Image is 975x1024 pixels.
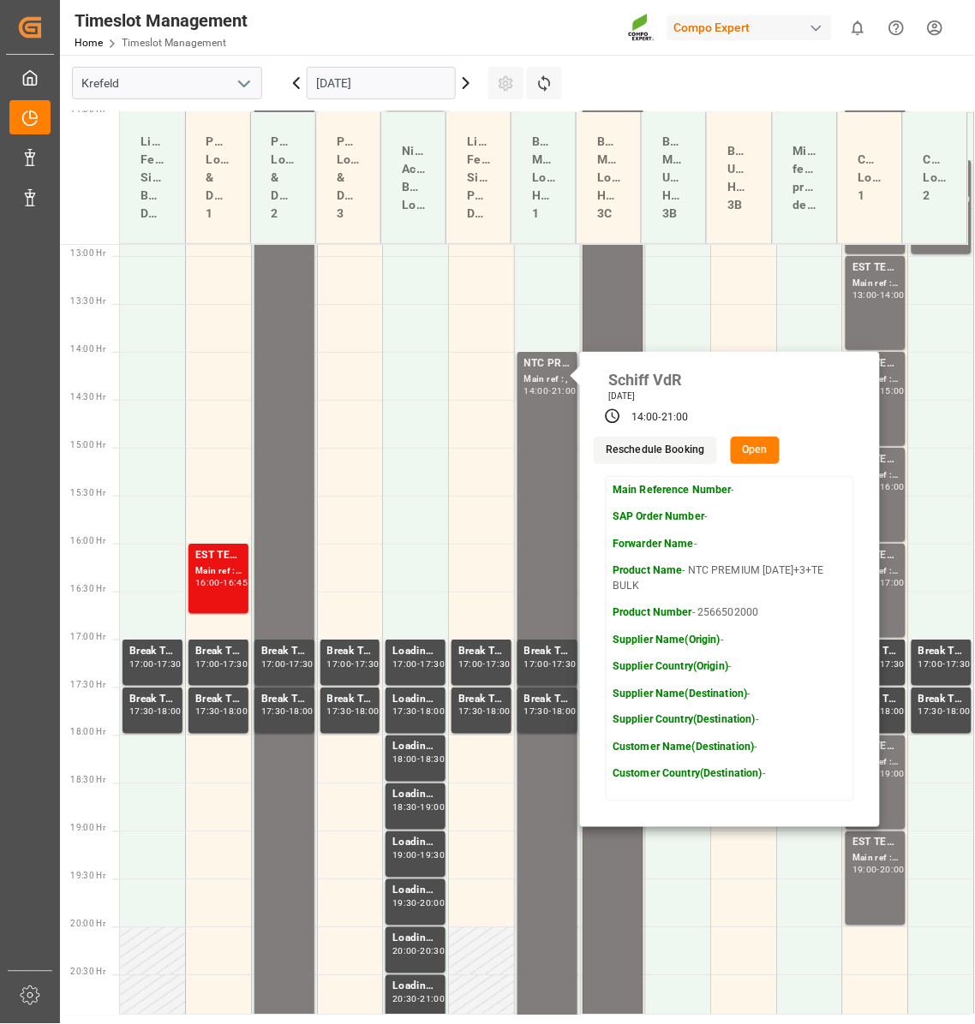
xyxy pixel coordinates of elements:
div: 16:00 [195,579,220,586]
div: 20:00 [392,948,417,956]
div: Container Loading 1 [852,144,888,211]
div: 17:00 [195,660,220,668]
div: Paletts Loading & Delivery 2 [265,126,302,229]
div: 18:00 [223,708,248,716]
span: 13:00 Hr [70,248,105,258]
div: 17:30 [195,708,220,716]
strong: Supplier Name(Origin) [613,634,721,646]
div: - [549,660,552,668]
div: Break Time [524,643,571,660]
span: 16:30 Hr [70,584,105,593]
div: 19:00 [852,866,877,874]
div: Bulk Material Unloading Hall 3B [655,126,692,229]
div: - [417,996,420,1003]
strong: Customer Name(Destination) [613,741,754,753]
div: 17:00 [881,579,906,586]
div: Main ref : 6100001452, 2000001274; [195,564,242,579]
div: Main ref : , [524,372,571,387]
div: 20:30 [392,996,417,1003]
div: Break Time [458,643,505,660]
p: - 2566502000 [613,605,847,621]
p: - NTC PREMIUM [DATE]+3+TE BULK [613,563,847,593]
img: Screenshot%202023-09-29%20at%2010.02.21.png_1712312052.png [628,13,655,43]
div: Bulk Material Loading Hall 3C [590,126,627,229]
div: 20:00 [881,866,906,874]
div: - [943,708,946,716]
div: - [154,708,157,716]
span: 14:00 Hr [70,344,105,354]
div: 16:45 [223,579,248,586]
div: 17:30 [486,660,511,668]
div: 18:00 [552,708,577,716]
div: - [483,708,486,716]
div: Break Time [129,691,176,708]
div: 18:00 [355,708,380,716]
div: Liquid Fert Site Paletts Delivery [460,126,497,229]
div: 17:30 [524,708,549,716]
p: - [613,509,847,525]
div: Schiff VdR [602,366,688,390]
div: Break Time [195,691,242,708]
div: Break Time [458,691,505,708]
div: - [154,660,157,668]
div: Break Time [918,643,965,660]
div: 18:30 [392,804,417,812]
div: 20:00 [420,900,445,908]
div: EST TE-MAX 11-48 20kg (x56) WW; [852,259,899,277]
div: - [549,387,552,395]
div: - [417,804,420,812]
div: - [877,866,880,874]
div: Break Time [524,691,571,708]
div: NTC PREMIUM [DATE]+3+TE BULK [524,355,571,372]
div: Loading capacity [392,931,439,948]
div: 17:30 [157,660,182,668]
span: 17:30 Hr [70,680,105,689]
button: open menu [230,70,256,97]
span: 14:30 Hr [70,392,105,402]
div: - [483,660,486,668]
div: EST TE-MAX BS 11-48 20kg (x56) INT; [195,547,242,564]
div: 17:30 [289,660,314,668]
div: 19:00 [881,771,906,778]
div: 18:00 [420,708,445,716]
div: Break Time [195,643,242,660]
div: Mineral fertilizer production delivery [787,135,823,221]
p: - [613,767,847,783]
div: 17:30 [392,708,417,716]
span: 20:00 Hr [70,920,105,929]
div: 18:00 [289,708,314,716]
span: 18:00 Hr [70,728,105,737]
div: Compo Expert [667,15,832,40]
div: - [877,291,880,299]
div: 18:00 [946,708,971,716]
div: 17:30 [420,660,445,668]
div: Main ref : 4500001013, 2000000382; [852,852,899,866]
div: Nitric Acid Bulk Loading [395,135,432,221]
strong: SAP Order Number [613,510,704,522]
div: Break Time [327,643,374,660]
input: DD.MM.YYYY [307,67,456,99]
div: 14:00 [631,410,659,426]
div: 19:30 [420,852,445,860]
div: 17:30 [946,660,971,668]
div: 17:30 [223,660,248,668]
div: 17:30 [261,708,286,716]
p: - [613,633,847,648]
span: 19:30 Hr [70,872,105,881]
div: 20:30 [420,948,445,956]
div: - [417,948,420,956]
strong: Supplier Country(Destination) [613,714,756,726]
p: - [613,537,847,552]
div: 17:30 [918,708,943,716]
strong: Main Reference Number [613,484,732,496]
div: Bulk Material Loading Hall 1 [525,126,562,229]
div: Bulkship Unloading Hall 3B [721,135,757,221]
div: 18:00 [486,708,511,716]
div: Paletts Loading & Delivery 1 [200,126,236,229]
div: 19:30 [392,900,417,908]
button: Reschedule Booking [594,437,716,464]
div: 17:30 [458,708,483,716]
strong: Supplier Name(Destination) [613,688,747,700]
div: 21:00 [661,410,689,426]
div: - [417,708,420,716]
